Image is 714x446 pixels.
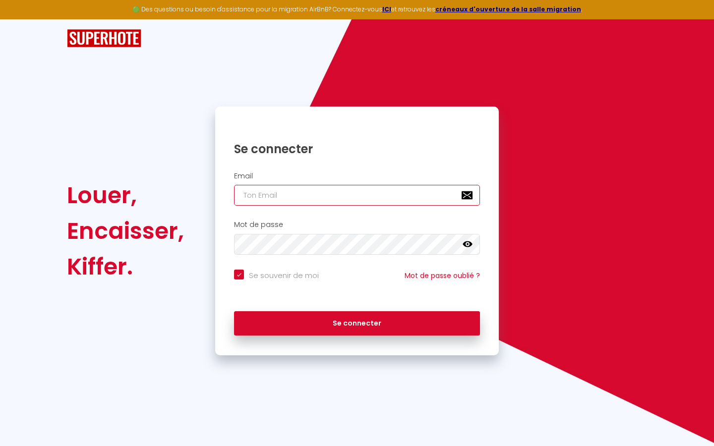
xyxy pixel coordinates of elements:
[67,249,184,284] div: Kiffer.
[67,29,141,48] img: SuperHote logo
[435,5,581,13] a: créneaux d'ouverture de la salle migration
[234,185,480,206] input: Ton Email
[234,172,480,180] h2: Email
[405,271,480,280] a: Mot de passe oublié ?
[8,4,38,34] button: Ouvrir le widget de chat LiveChat
[234,311,480,336] button: Se connecter
[67,177,184,213] div: Louer,
[382,5,391,13] a: ICI
[67,213,184,249] div: Encaisser,
[234,141,480,157] h1: Se connecter
[234,221,480,229] h2: Mot de passe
